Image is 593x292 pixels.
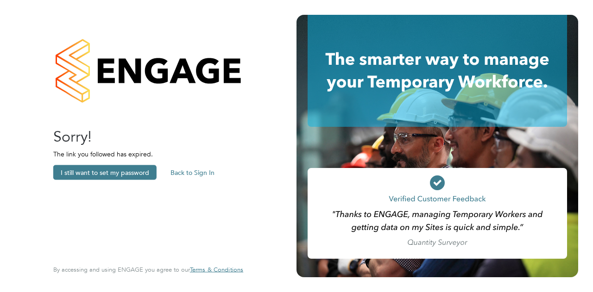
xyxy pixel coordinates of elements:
[53,266,243,273] span: By accessing and using ENGAGE you agree to our
[53,165,157,180] button: I still want to set my password
[163,165,222,180] button: Back to Sign In
[53,127,234,146] h2: Sorry!
[53,150,234,158] p: The link you followed has expired.
[190,266,243,273] a: Terms & Conditions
